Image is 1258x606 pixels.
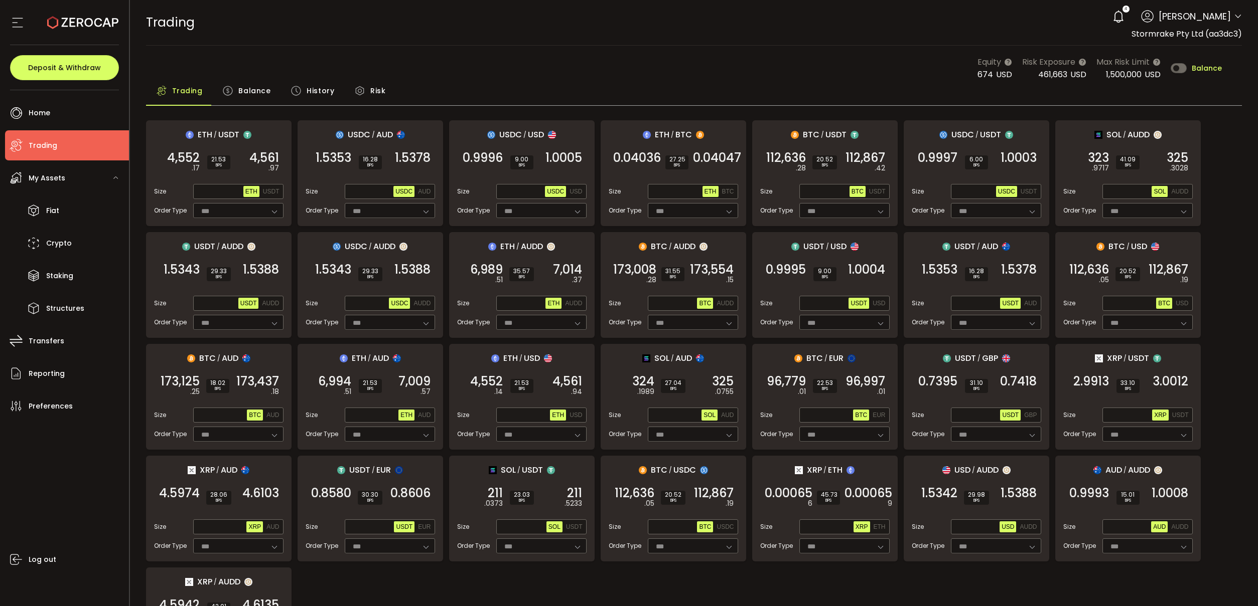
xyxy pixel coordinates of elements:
[396,523,412,530] span: USDT
[766,265,806,275] span: 0.9995
[372,130,375,139] em: /
[977,242,980,251] em: /
[470,265,503,275] span: 6,989
[499,128,522,141] span: USDC
[699,300,711,307] span: BTC
[719,410,736,421] button: AUD
[521,240,543,253] span: AUDD
[918,153,957,163] span: 0.9997
[1024,412,1037,419] span: GBP
[192,163,200,173] em: .17
[1005,131,1013,139] img: usdt_portfolio.svg
[500,240,515,253] span: ETH
[943,354,951,362] img: usdt_portfolio.svg
[394,265,431,275] span: 1.5388
[1154,131,1162,139] img: zuPXiwguUFiBOIQyqLOiXsnnNitlx7q4LCwEbLHADjIpTka+Lip0HH8D0VTrd02z+wEAAAAASUVORK5CYII=
[546,521,563,532] button: SOL
[1167,153,1188,163] span: 325
[238,298,259,309] button: USDT
[1093,466,1101,474] img: aud_portfolio.svg
[1022,410,1039,421] button: GBP
[563,298,584,309] button: AUDD
[263,188,279,195] span: USDT
[642,354,650,362] img: sol_portfolio.png
[651,240,667,253] span: BTC
[1019,186,1039,197] button: USDT
[315,265,351,275] span: 1.5343
[1092,163,1109,173] em: .9717
[245,188,257,195] span: ETH
[46,269,73,283] span: Staking
[240,300,257,307] span: USDT
[1021,188,1037,195] span: USDT
[872,521,888,532] button: ETH
[869,188,886,195] span: USDT
[514,156,529,162] span: 9.00
[1170,410,1191,421] button: USDT
[568,410,584,421] button: USD
[363,162,378,168] i: BPS
[570,412,582,419] span: USD
[848,354,856,362] img: eur_portfolio.svg
[244,578,252,586] img: zuPXiwguUFiBOIQyqLOiXsnnNitlx7q4LCwEbLHADjIpTka+Lip0HH8D0VTrd02z+wEAAAAASUVORK5CYII=
[243,265,279,275] span: 1.5388
[146,14,195,31] span: Trading
[395,466,403,474] img: eur_portfolio.svg
[982,240,998,253] span: AUD
[217,242,220,251] em: /
[188,466,196,474] img: xrp_portfolio.png
[703,186,719,197] button: ETH
[951,128,974,141] span: USDC
[639,243,647,251] img: btc_portfolio.svg
[669,242,672,251] em: /
[1127,242,1130,251] em: /
[340,354,348,362] img: eth_portfolio.svg
[1172,412,1189,419] span: USDT
[395,153,431,163] span: 1.5378
[316,153,351,163] span: 1.5353
[791,243,799,251] img: usdt_portfolio.svg
[214,130,217,139] em: /
[393,186,414,197] button: USDC
[852,188,864,195] span: BTC
[830,240,847,253] span: USD
[1038,69,1067,80] span: 461,663
[690,265,734,275] span: 173,554
[457,206,490,215] span: Order Type
[238,81,270,101] span: Balance
[705,188,717,195] span: ETH
[46,236,72,251] span: Crypto
[211,162,226,168] i: BPS
[875,163,885,173] em: .42
[795,466,803,474] img: xrp_portfolio.png
[954,240,975,253] span: USDT
[1169,521,1190,532] button: AUDD
[547,188,564,195] span: USDC
[395,188,412,195] span: USDC
[400,412,412,419] span: ETH
[1000,410,1021,421] button: USDT
[1000,521,1016,532] button: USD
[673,240,695,253] span: AUDD
[851,131,859,139] img: usdt_portfolio.svg
[418,523,431,530] span: EUR
[391,300,408,307] span: USDC
[826,242,829,251] em: /
[416,410,433,421] button: AUD
[721,412,734,419] span: AUD
[241,466,249,474] img: aud_portfolio.svg
[345,240,367,253] span: USDC
[28,64,101,71] span: Deposit & Withdraw
[1022,56,1075,68] span: Risk Exposure
[172,81,203,101] span: Trading
[397,131,405,139] img: aud_portfolio.svg
[1131,240,1147,253] span: USD
[1000,298,1021,309] button: USDT
[1002,412,1019,419] span: USDT
[700,243,708,251] img: zuPXiwguUFiBOIQyqLOiXsnnNitlx7q4LCwEbLHADjIpTka+Lip0HH8D0VTrd02z+wEAAAAASUVORK5CYII=
[261,186,282,197] button: USDT
[154,206,187,215] span: Order Type
[977,56,1001,68] span: Equity
[699,523,711,530] span: BTC
[1018,521,1039,532] button: AUDD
